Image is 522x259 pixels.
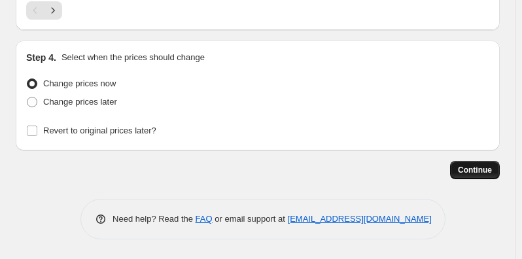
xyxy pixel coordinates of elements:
h2: Step 4. [26,51,56,64]
span: Change prices later [43,97,117,107]
button: Continue [450,161,500,179]
button: Next [44,1,62,20]
span: Continue [458,165,492,175]
a: [EMAIL_ADDRESS][DOMAIN_NAME] [288,214,432,224]
span: Revert to original prices later? [43,126,156,135]
nav: Pagination [26,1,62,20]
span: or email support at [213,214,288,224]
a: FAQ [196,214,213,224]
span: Change prices now [43,78,116,88]
span: Need help? Read the [113,214,196,224]
p: Select when the prices should change [61,51,205,64]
